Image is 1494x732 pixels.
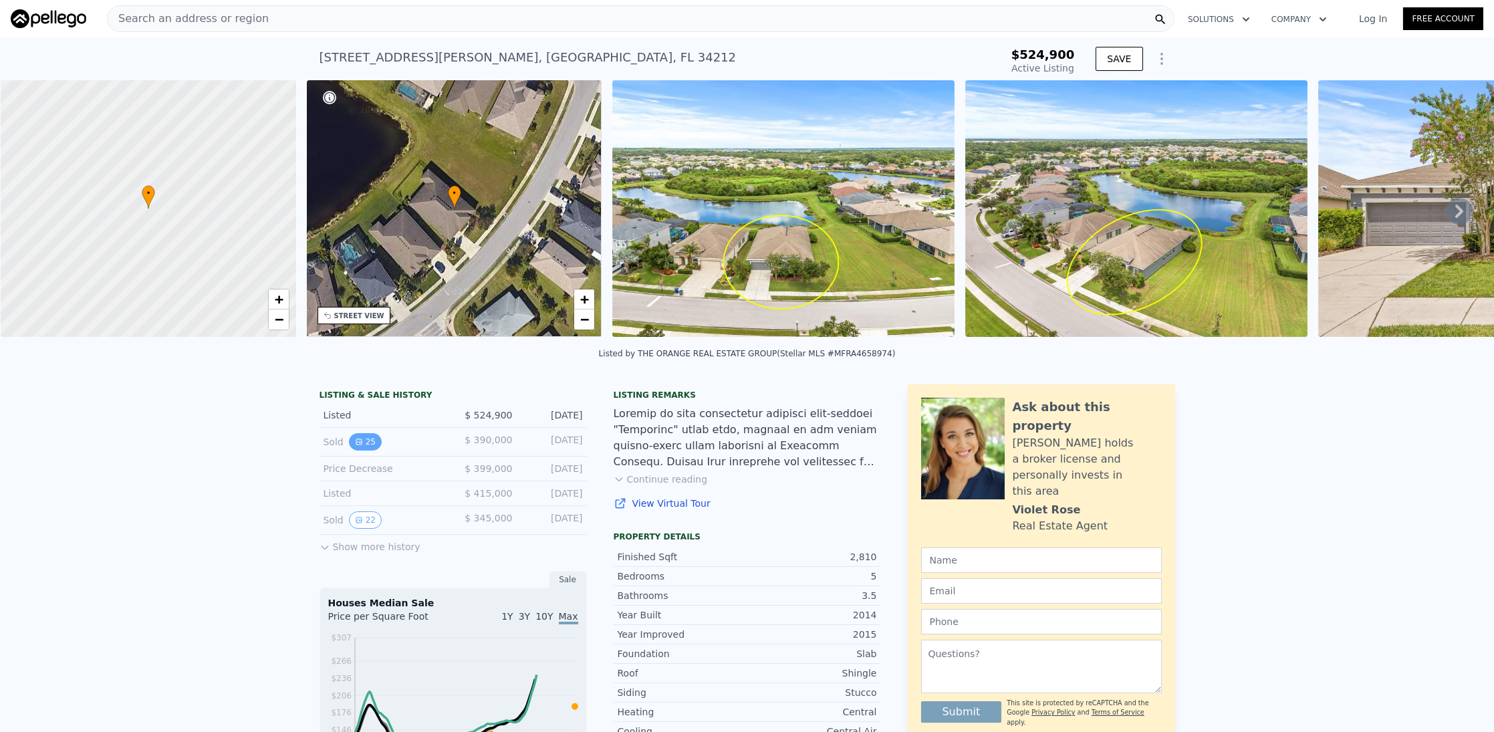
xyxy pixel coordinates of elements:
button: Show more history [320,535,420,554]
span: 10Y [535,611,553,622]
div: Year Improved [618,628,747,641]
span: $ 399,000 [465,463,512,474]
tspan: $206 [331,691,352,701]
div: Siding [618,686,747,699]
div: Bathrooms [618,589,747,602]
div: Shingle [747,666,877,680]
a: View Virtual Tour [614,497,881,510]
div: STREET VIEW [334,311,384,321]
div: Listed [324,408,443,422]
div: Sale [549,571,587,588]
div: [DATE] [523,433,583,451]
a: Privacy Policy [1031,709,1075,716]
span: Search an address or region [108,11,269,27]
span: $524,900 [1011,47,1075,62]
a: Zoom out [269,310,289,330]
button: Show Options [1148,45,1175,72]
button: Company [1261,7,1338,31]
div: Foundation [618,647,747,660]
button: View historical data [349,433,382,451]
tspan: $176 [331,708,352,717]
a: Zoom out [574,310,594,330]
span: − [274,311,283,328]
div: 2015 [747,628,877,641]
button: Continue reading [614,473,708,486]
div: Property details [614,531,881,542]
span: + [274,291,283,308]
div: Real Estate Agent [1013,518,1108,534]
div: Roof [618,666,747,680]
div: Sold [324,511,443,529]
div: Violet Rose [1013,502,1081,518]
a: Zoom in [269,289,289,310]
div: Slab [747,647,877,660]
a: Log In [1343,12,1403,25]
div: Price Decrease [324,462,443,475]
div: • [448,185,461,209]
button: SAVE [1096,47,1142,71]
div: 2,810 [747,550,877,564]
div: Listed by THE ORANGE REAL ESTATE GROUP (Stellar MLS #MFRA4658974) [599,349,896,358]
div: Stucco [747,686,877,699]
img: Pellego [11,9,86,28]
div: Heating [618,705,747,719]
div: 3.5 [747,589,877,602]
a: Terms of Service [1092,709,1144,716]
div: Price per Square Foot [328,610,453,631]
div: Ask about this property [1013,398,1162,435]
span: $ 345,000 [465,513,512,523]
span: $ 524,900 [465,410,512,420]
div: This site is protected by reCAPTCHA and the Google and apply. [1007,699,1161,727]
tspan: $307 [331,633,352,642]
input: Name [921,547,1162,573]
input: Phone [921,609,1162,634]
div: Sold [324,433,443,451]
div: Central [747,705,877,719]
div: Loremip do sita consectetur adipisci elit-seddoei "Temporinc" utlab etdo, magnaal en adm veniam q... [614,406,881,470]
tspan: $236 [331,674,352,683]
div: [DATE] [523,511,583,529]
span: • [448,187,461,199]
span: + [580,291,589,308]
div: [DATE] [523,487,583,500]
button: Submit [921,701,1002,723]
div: [DATE] [523,462,583,475]
div: • [142,185,155,209]
img: Sale: 167183012 Parcel: 57768162 [965,80,1308,337]
div: LISTING & SALE HISTORY [320,390,587,403]
span: • [142,187,155,199]
input: Email [921,578,1162,604]
button: Solutions [1177,7,1261,31]
div: [DATE] [523,408,583,422]
img: Sale: 167183012 Parcel: 57768162 [612,80,955,337]
span: Active Listing [1011,63,1074,74]
span: $ 390,000 [465,435,512,445]
div: 2014 [747,608,877,622]
tspan: $266 [331,656,352,666]
a: Free Account [1403,7,1483,30]
span: 1Y [501,611,513,622]
div: 5 [747,570,877,583]
div: Houses Median Sale [328,596,578,610]
div: Finished Sqft [618,550,747,564]
span: 3Y [519,611,530,622]
div: Bedrooms [618,570,747,583]
a: Zoom in [574,289,594,310]
span: $ 415,000 [465,488,512,499]
div: Year Built [618,608,747,622]
div: [PERSON_NAME] holds a broker license and personally invests in this area [1013,435,1162,499]
span: − [580,311,589,328]
span: Max [559,611,578,624]
div: Listed [324,487,443,500]
button: View historical data [349,511,382,529]
div: [STREET_ADDRESS][PERSON_NAME] , [GEOGRAPHIC_DATA] , FL 34212 [320,48,737,67]
div: Listing remarks [614,390,881,400]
